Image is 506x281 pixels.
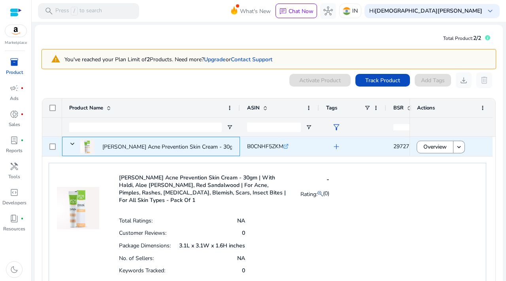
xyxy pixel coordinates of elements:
span: fiber_manual_record [21,87,24,90]
span: Total Product: [443,35,473,41]
span: campaign [9,83,19,93]
span: hub [323,6,333,16]
p: Resources [3,225,25,232]
p: [PERSON_NAME] Acne Prevention Skin Cream - 30gm | With Haldi, Aloe [PERSON_NAME], Red Sandalwood ... [119,174,291,204]
span: BSR [393,104,404,111]
span: Overview [423,139,447,155]
p: Total Ratings: [119,217,153,224]
p: Sales [9,121,20,128]
p: No. of Sellers: [119,255,154,262]
span: code_blocks [9,188,19,197]
mat-icon: warning [45,53,64,66]
p: Ads [10,95,19,102]
p: Developers [2,199,26,206]
span: B0CNHF5ZKM [247,143,283,150]
span: filter_alt [332,123,341,132]
p: 3.1L x 3.1W x 1.6H inches [179,242,245,249]
p: Hi [369,8,482,14]
span: handyman [9,162,19,171]
img: 51Dq6KL4WIL.jpg [57,171,99,229]
p: [PERSON_NAME] Acne Prevention Skin Cream - 30gm | With Haldi,... [102,139,274,155]
p: IN [352,4,358,18]
span: 2/2 [473,34,481,42]
button: chatChat Now [276,4,317,19]
p: Product [6,69,23,76]
img: in.svg [343,7,351,15]
button: download [456,72,472,88]
p: 0 [242,267,245,274]
span: chat [279,8,287,15]
span: inventory_2 [9,57,19,67]
span: search [44,6,54,16]
span: Actions [417,104,435,111]
b: 2 [147,56,150,63]
p: Keywords Tracked: [119,267,165,274]
button: hub [320,3,336,19]
span: add [332,142,341,151]
p: NA [237,255,245,262]
span: lab_profile [9,136,19,145]
p: Marketplace [5,40,27,46]
span: download [459,75,468,85]
p: Press to search [55,7,102,15]
img: amazon.svg [5,25,26,37]
span: fiber_manual_record [21,113,24,116]
p: Reports [6,147,23,154]
span: ASIN [247,104,260,111]
span: / [71,7,78,15]
span: Tags [326,104,337,111]
p: Customer Reviews: [119,229,166,237]
p: NA [237,217,245,224]
b: [DEMOGRAPHIC_DATA][PERSON_NAME] [375,7,482,15]
p: 0 [242,229,245,237]
span: Product Name [69,104,103,111]
span: book_4 [9,214,19,223]
span: Track Product [365,76,400,85]
p: You've reached your Plan Limit of Products. Need more? [64,55,272,64]
p: Chat Now [289,8,313,15]
input: ASIN Filter Input [247,123,301,132]
p: Package Dimensions: [119,242,171,249]
span: What's New [240,4,271,18]
span: donut_small [9,109,19,119]
input: Product Name Filter Input [69,123,222,132]
button: Open Filter Menu [306,124,312,130]
span: fiber_manual_record [21,139,24,142]
span: dark_mode [9,265,19,274]
button: Track Product [355,74,410,87]
h4: - [300,176,329,183]
mat-icon: keyboard_arrow_down [455,143,463,151]
a: Upgrade [204,56,226,63]
button: Open Filter Menu [227,124,233,130]
span: or [204,56,231,63]
span: fiber_manual_record [21,217,24,220]
button: Overview [417,141,453,153]
span: keyboard_arrow_down [485,6,495,16]
a: Contact Support [231,56,272,63]
p: Rating: [300,189,323,198]
p: Tools [8,173,20,180]
span: 29727 [393,143,409,150]
span: (0) [323,190,329,197]
img: 51Dq6KL4WIL.jpg [80,140,94,154]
